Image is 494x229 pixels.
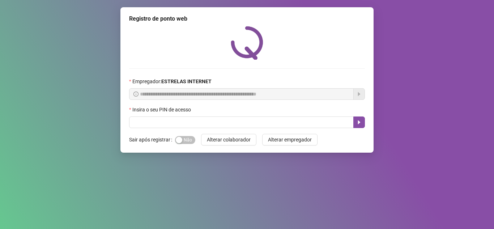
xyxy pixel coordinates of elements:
[132,77,212,85] span: Empregador :
[268,136,312,144] span: Alterar empregador
[201,134,256,145] button: Alterar colaborador
[133,92,139,97] span: info-circle
[129,106,196,114] label: Insira o seu PIN de acesso
[207,136,251,144] span: Alterar colaborador
[161,79,212,84] strong: ESTRELAS INTERNET
[129,134,175,145] label: Sair após registrar
[262,134,318,145] button: Alterar empregador
[129,14,365,23] div: Registro de ponto web
[356,119,362,125] span: caret-right
[231,26,263,60] img: QRPoint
